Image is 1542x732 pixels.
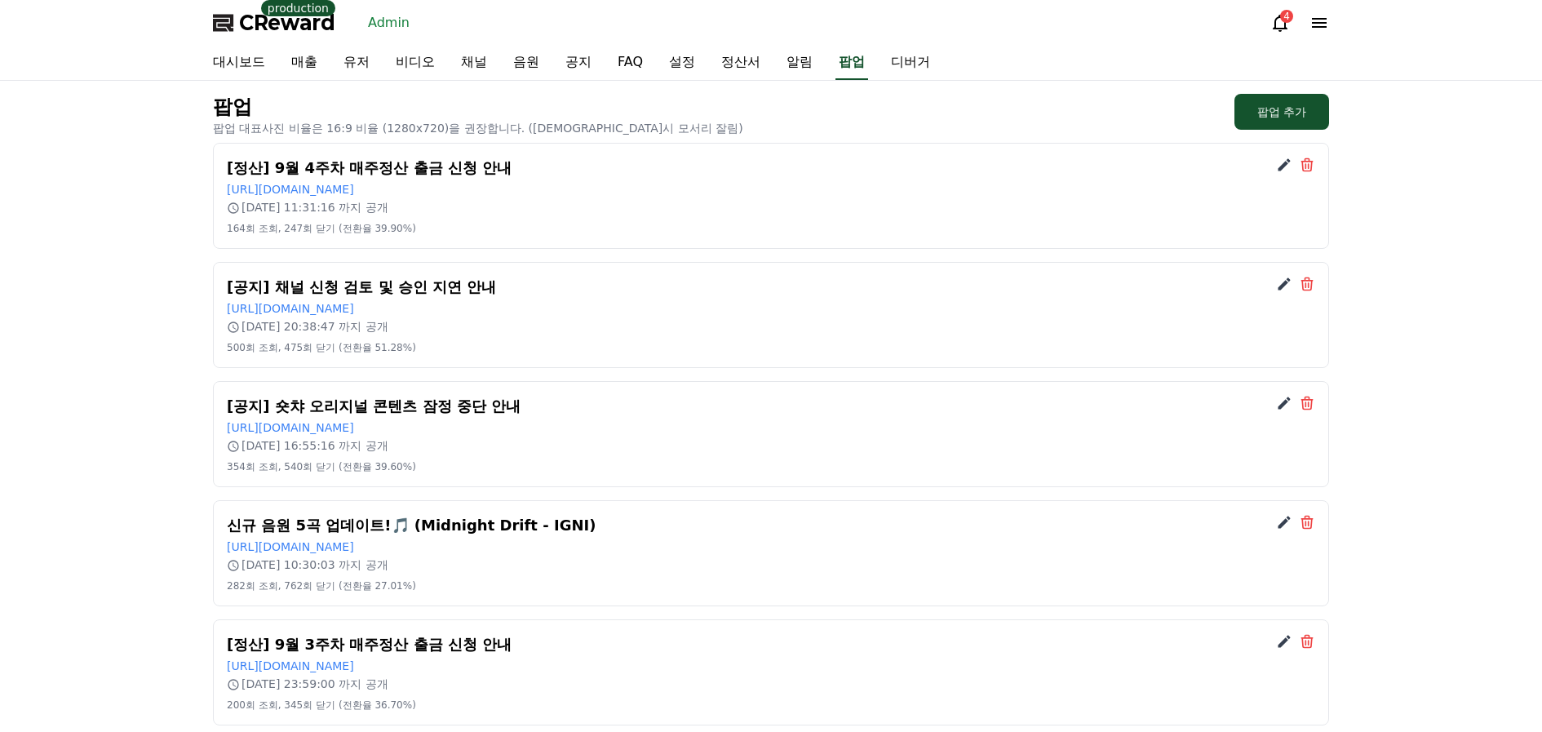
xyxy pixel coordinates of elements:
[339,342,416,353] span: (전환율 51.28%)
[5,517,108,558] a: Home
[227,157,1315,180] h2: [정산] 9월 4주차 매주정산 출금 신청 안내
[878,46,943,80] a: 디버거
[278,46,330,80] a: 매출
[227,633,1315,656] h2: [정산] 9월 3주차 매주정산 출금 신청 안내
[227,676,1315,692] p: [DATE] 23:59:00 까지 공개
[448,46,500,80] a: 채널
[1280,10,1293,23] div: 4
[135,543,184,556] span: Messages
[227,540,354,553] a: [URL][DOMAIN_NAME]
[500,46,552,80] a: 음원
[227,318,1315,335] p: [DATE] 20:38:47 까지 공개
[708,46,773,80] a: 정산서
[42,542,70,555] span: Home
[361,10,416,36] a: Admin
[227,342,335,353] span: 500회 조회, 475회 닫기
[1234,94,1329,130] button: 팝업 추가
[108,517,210,558] a: Messages
[227,276,1315,299] h2: [공지] 채널 신청 검토 및 승인 지연 안내
[210,517,313,558] a: Settings
[227,580,335,592] span: 282회 조회, 762회 닫기
[227,223,335,234] span: 164회 조회, 247회 닫기
[835,46,868,80] a: 팝업
[227,461,335,472] span: 354회 조회, 540회 닫기
[383,46,448,80] a: 비디오
[227,183,354,196] a: [URL][DOMAIN_NAME]
[227,699,335,711] span: 200회 조회, 345회 닫기
[339,223,416,234] span: (전환율 39.90%)
[339,461,416,472] span: (전환율 39.60%)
[339,580,416,592] span: (전환율 27.01%)
[227,437,1315,454] p: [DATE] 16:55:16 까지 공개
[656,46,708,80] a: 설정
[339,699,416,711] span: (전환율 36.70%)
[213,10,335,36] a: CReward
[773,46,826,80] a: 알림
[227,514,1315,537] h2: 신규 음원 5곡 업데이트!🎵 (Midnight Drift - IGNI)
[213,120,743,136] p: 팝업 대표사진 비율은 16:9 비율 (1280x720)을 권장합니다. ([DEMOGRAPHIC_DATA]시 모서리 잘림)
[227,557,1315,573] p: [DATE] 10:30:03 까지 공개
[552,46,605,80] a: 공지
[227,659,354,672] a: [URL][DOMAIN_NAME]
[200,46,278,80] a: 대시보드
[330,46,383,80] a: 유저
[239,10,335,36] span: CReward
[227,302,354,315] a: [URL][DOMAIN_NAME]
[227,421,354,434] a: [URL][DOMAIN_NAME]
[1270,13,1290,33] a: 4
[241,542,281,555] span: Settings
[227,199,1315,215] p: [DATE] 11:31:16 까지 공개
[605,46,656,80] a: FAQ
[227,395,1315,418] h2: [공지] 숏챠 오리지널 콘텐츠 잠정 중단 안내
[213,94,743,120] p: 팝업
